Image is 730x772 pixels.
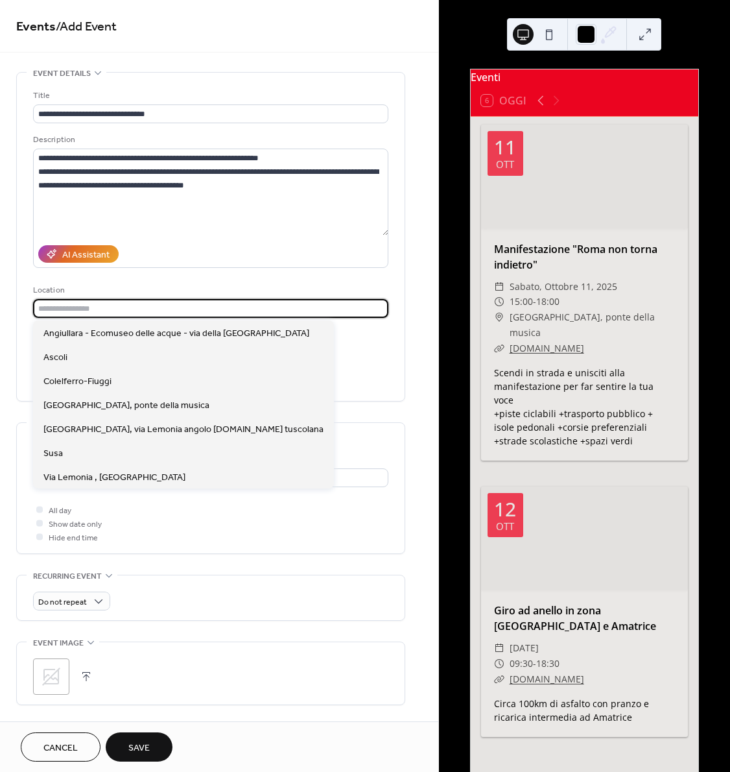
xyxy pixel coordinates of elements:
div: Eventi [471,69,698,85]
span: sabato, ottobre 11, 2025 [510,279,617,295]
div: ​ [494,656,504,671]
span: All day [49,504,71,518]
a: Events [16,14,56,40]
button: AI Assistant [38,245,119,263]
a: [DOMAIN_NAME] [510,673,584,685]
span: Event image [33,636,84,650]
div: Scendi in strada e unisciti alla manifestazione per far sentire la tua voce +piste ciclabili +tra... [481,366,688,448]
span: - [533,294,536,309]
div: Circa 100km di asfalto con pranzo e ricarica intermedia ad Amatrice [481,697,688,724]
div: ott [496,160,514,169]
button: Cancel [21,732,100,762]
span: Cancel [43,742,78,755]
span: Colelferro-Fiuggi [43,375,112,389]
span: Event details [33,67,91,80]
span: [DATE] [510,640,539,656]
div: Title [33,89,386,103]
a: Manifestazione "Roma non torna indietro" [494,242,657,272]
div: ​ [494,309,504,325]
div: ott [496,522,514,531]
span: [GEOGRAPHIC_DATA], ponte della musica [43,399,209,413]
div: Description [33,133,386,147]
span: [GEOGRAPHIC_DATA], via Lemonia angolo [DOMAIN_NAME] tuscolana [43,423,324,437]
div: AI Assistant [62,248,110,262]
div: 11 [494,138,516,157]
a: Giro ad anello in zona [GEOGRAPHIC_DATA] e Amatrice [494,603,656,633]
div: 12 [494,500,516,519]
button: Save [106,732,172,762]
span: Angiullara - Ecomuseo delle acque - via della [GEOGRAPHIC_DATA] [43,327,309,341]
span: 18:00 [536,294,559,309]
div: ​ [494,279,504,295]
div: Location [33,283,386,297]
span: 18:30 [536,656,559,671]
span: Do not repeat [38,595,87,610]
div: ​ [494,341,504,356]
span: 15:00 [510,294,533,309]
span: Susa [43,447,63,461]
span: / Add Event [56,14,117,40]
span: Show date only [49,518,102,531]
span: [GEOGRAPHIC_DATA], ponte della musica [510,309,675,341]
div: ​ [494,640,504,656]
div: ​ [494,671,504,687]
div: ​ [494,294,504,309]
span: Event links [33,721,82,734]
span: Save [128,742,150,755]
span: Recurring event [33,570,102,583]
span: Via Lemonia , [GEOGRAPHIC_DATA] [43,471,185,485]
div: ; [33,658,69,695]
span: Hide end time [49,531,98,545]
a: [DOMAIN_NAME] [510,342,584,354]
span: Ascoli [43,351,67,365]
span: 09:30 [510,656,533,671]
span: - [533,656,536,671]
